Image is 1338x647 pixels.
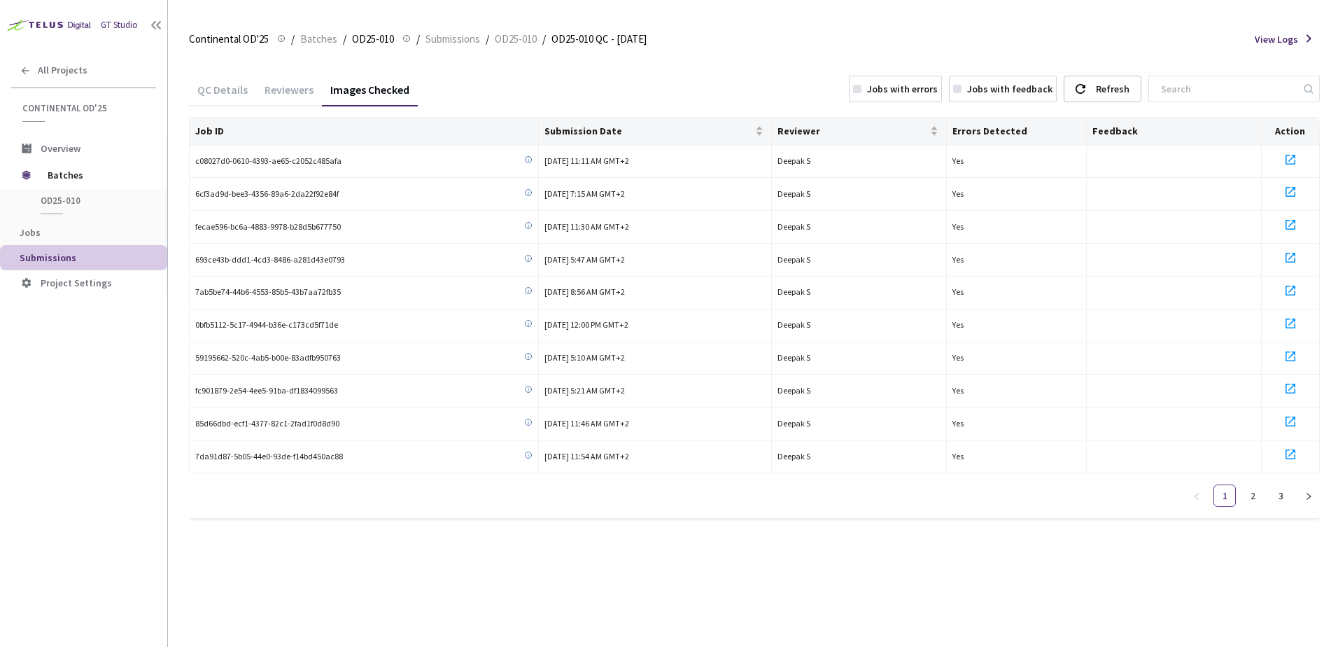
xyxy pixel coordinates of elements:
[1297,485,1320,507] button: right
[952,451,964,461] span: Yes
[1304,492,1313,501] span: right
[551,31,647,48] span: OD25-010 QC - [DATE]
[1297,485,1320,507] li: Next Page
[1096,76,1129,102] div: Refresh
[20,251,76,264] span: Submissions
[195,155,341,168] span: c08027d0-0610-4393-ae65-c2052c485afa
[425,31,480,48] span: Submissions
[777,451,810,461] span: Deepak S
[1262,118,1320,146] th: Action
[1269,485,1292,507] li: 3
[1185,485,1208,507] button: left
[952,286,964,297] span: Yes
[544,418,629,429] span: [DATE] 11:46 AM GMT+2
[1255,32,1298,46] span: View Logs
[544,155,629,166] span: [DATE] 11:11 AM GMT+2
[777,125,927,137] span: Reviewer
[101,19,138,32] div: GT Studio
[967,82,1052,96] div: Jobs with feedback
[343,31,346,48] li: /
[952,352,964,363] span: Yes
[297,31,340,46] a: Batches
[195,319,338,332] span: 0bfb5112-5c17-4944-b36e-c173cd5f71de
[544,385,625,396] span: [DATE] 5:21 AM GMT+2
[195,417,339,431] span: 85d66dbd-ecf1-4377-82c1-2fad1f0d8d90
[544,319,628,330] span: [DATE] 12:00 PM GMT+2
[1270,485,1291,506] a: 3
[544,254,625,265] span: [DATE] 5:47 AM GMT+2
[486,31,489,48] li: /
[41,142,80,155] span: Overview
[300,31,337,48] span: Batches
[423,31,483,46] a: Submissions
[416,31,420,48] li: /
[38,64,87,76] span: All Projects
[1213,485,1236,507] li: 1
[544,125,752,137] span: Submission Date
[492,31,540,46] a: OD25-010
[195,188,339,201] span: 6cf3ad9d-bee3-4356-89a6-2da22f92e84f
[867,82,938,96] div: Jobs with errors
[48,161,143,189] span: Batches
[1214,485,1235,506] a: 1
[1192,492,1201,501] span: left
[495,31,537,48] span: OD25-010
[1153,76,1302,102] input: Search
[544,286,625,297] span: [DATE] 8:56 AM GMT+2
[195,253,345,267] span: 693ce43b-ddd1-4cd3-8486-a281d43e0793
[189,31,269,48] span: Continental OD'25
[777,221,810,232] span: Deepak S
[190,118,539,146] th: Job ID
[544,221,629,232] span: [DATE] 11:30 AM GMT+2
[544,352,625,363] span: [DATE] 5:10 AM GMT+2
[777,319,810,330] span: Deepak S
[1185,485,1208,507] li: Previous Page
[291,31,295,48] li: /
[947,118,1087,146] th: Errors Detected
[41,277,112,289] span: Project Settings
[189,83,256,106] div: QC Details
[544,451,629,461] span: [DATE] 11:54 AM GMT+2
[352,31,394,48] span: OD25-010
[952,188,964,199] span: Yes
[195,450,343,464] span: 7da91d87-5b05-44e0-93de-f14bd450ac88
[1242,485,1263,506] a: 2
[256,83,322,106] div: Reviewers
[195,221,341,234] span: fecae596-bc6a-4883-9978-b28d5b677750
[952,319,964,330] span: Yes
[544,188,625,199] span: [DATE] 7:15 AM GMT+2
[777,385,810,396] span: Deepak S
[195,286,341,299] span: 7ab5be74-44b6-4553-85b5-43b7aa72fb35
[777,352,810,363] span: Deepak S
[952,254,964,265] span: Yes
[195,384,338,398] span: fc901879-2e54-4ee5-91ba-df1834099563
[777,188,810,199] span: Deepak S
[952,385,964,396] span: Yes
[952,221,964,232] span: Yes
[777,286,810,297] span: Deepak S
[542,31,546,48] li: /
[772,118,947,146] th: Reviewer
[539,118,772,146] th: Submission Date
[1241,485,1264,507] li: 2
[952,418,964,429] span: Yes
[777,418,810,429] span: Deepak S
[777,254,810,265] span: Deepak S
[322,83,418,106] div: Images Checked
[1087,118,1262,146] th: Feedback
[20,226,41,239] span: Jobs
[777,155,810,166] span: Deepak S
[41,195,144,207] span: OD25-010
[22,102,148,114] span: Continental OD'25
[195,352,341,365] span: 59195662-520c-4ab5-b00e-83adfb950763
[952,155,964,166] span: Yes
